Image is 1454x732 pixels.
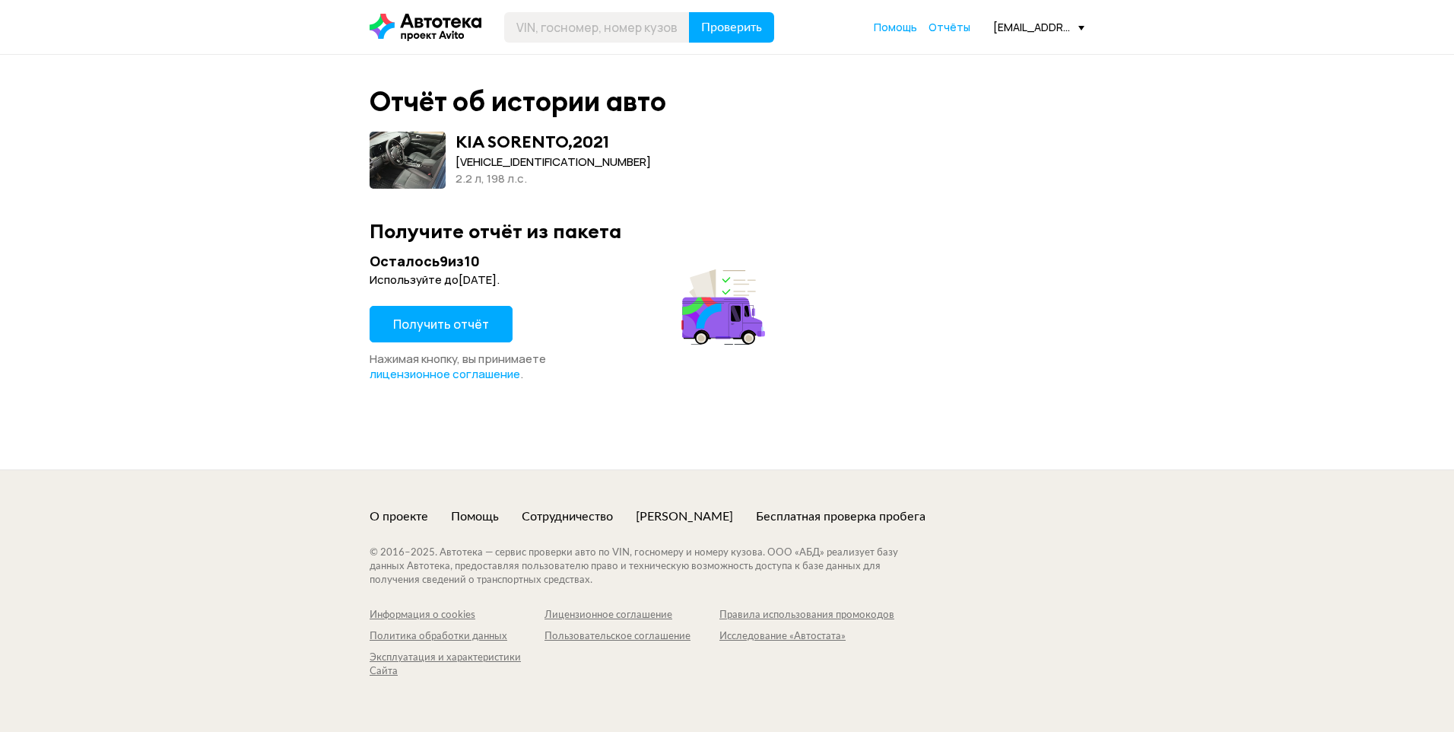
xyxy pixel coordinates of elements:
span: лицензионное соглашение [370,366,520,382]
a: Информация о cookies [370,609,544,622]
a: лицензионное соглашение [370,367,520,382]
span: Получить отчёт [393,316,489,333]
a: О проекте [370,508,428,525]
div: [VEHICLE_IDENTIFICATION_NUMBER] [456,154,651,170]
input: VIN, госномер, номер кузова [504,12,690,43]
div: Осталось 9 из 10 [370,252,770,271]
a: Эксплуатация и характеристики Сайта [370,651,544,679]
a: Помощь [874,20,917,35]
div: KIA SORENTO , 2021 [456,132,609,151]
a: Сотрудничество [522,508,613,525]
a: Исследование «Автостата» [719,630,894,644]
a: Правила использования промокодов [719,609,894,622]
a: Лицензионное соглашение [544,609,719,622]
div: Отчёт об истории авто [370,85,666,118]
div: 2.2 л, 198 л.c. [456,170,651,187]
a: Политика обработки данных [370,630,544,644]
span: Отчёты [929,20,970,34]
a: Отчёты [929,20,970,35]
button: Проверить [689,12,774,43]
span: Проверить [701,21,762,33]
div: © 2016– 2025 . Автотека — сервис проверки авто по VIN, госномеру и номеру кузова. ООО «АБД» реали... [370,546,929,587]
a: Пользовательское соглашение [544,630,719,644]
div: Получите отчёт из пакета [370,219,1084,243]
span: Помощь [874,20,917,34]
span: Нажимая кнопку, вы принимаете . [370,351,546,382]
button: Получить отчёт [370,306,513,342]
div: [EMAIL_ADDRESS][DOMAIN_NAME] [993,20,1084,34]
a: Бесплатная проверка пробега [756,508,925,525]
a: Помощь [451,508,499,525]
a: [PERSON_NAME] [636,508,733,525]
div: Используйте до [DATE] . [370,272,770,288]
